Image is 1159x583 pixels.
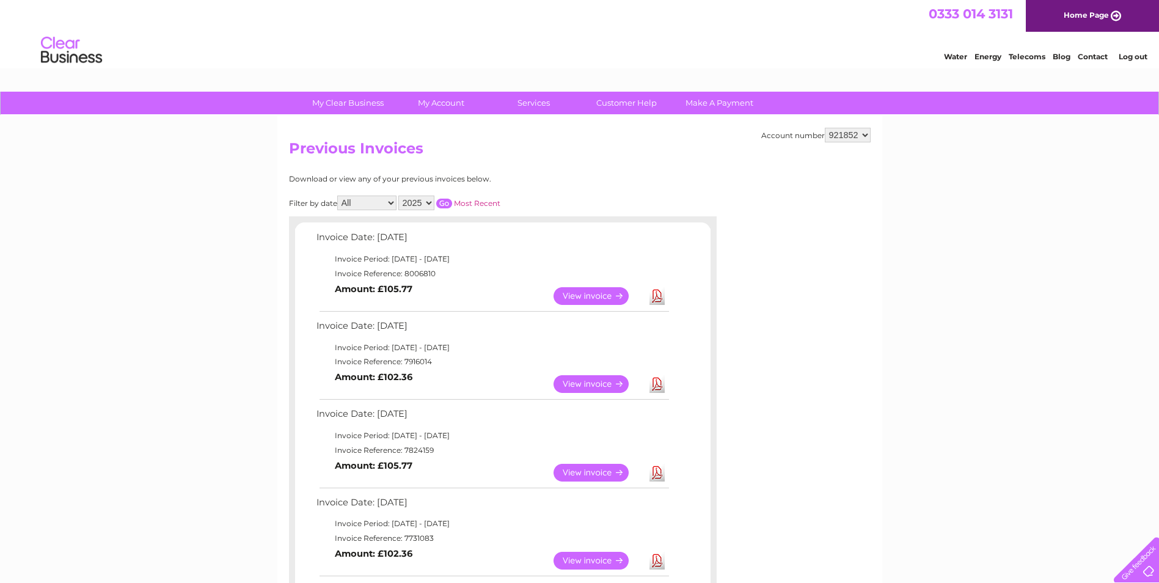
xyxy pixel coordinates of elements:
[390,92,491,114] a: My Account
[40,32,103,69] img: logo.png
[313,443,671,458] td: Invoice Reference: 7824159
[313,229,671,252] td: Invoice Date: [DATE]
[313,354,671,369] td: Invoice Reference: 7916014
[313,494,671,517] td: Invoice Date: [DATE]
[313,516,671,531] td: Invoice Period: [DATE] - [DATE]
[974,52,1001,61] a: Energy
[313,428,671,443] td: Invoice Period: [DATE] - [DATE]
[289,175,610,183] div: Download or view any of your previous invoices below.
[944,52,967,61] a: Water
[289,196,610,210] div: Filter by date
[1053,52,1070,61] a: Blog
[313,266,671,281] td: Invoice Reference: 8006810
[313,340,671,355] td: Invoice Period: [DATE] - [DATE]
[649,375,665,393] a: Download
[1078,52,1108,61] a: Contact
[335,372,412,383] b: Amount: £102.36
[1119,52,1147,61] a: Log out
[291,7,869,59] div: Clear Business is a trading name of Verastar Limited (registered in [GEOGRAPHIC_DATA] No. 3667643...
[289,140,871,163] h2: Previous Invoices
[649,464,665,482] a: Download
[1009,52,1045,61] a: Telecoms
[576,92,677,114] a: Customer Help
[335,548,412,559] b: Amount: £102.36
[669,92,770,114] a: Make A Payment
[761,128,871,142] div: Account number
[335,460,412,471] b: Amount: £105.77
[313,531,671,546] td: Invoice Reference: 7731083
[454,199,500,208] a: Most Recent
[929,6,1013,21] a: 0333 014 3131
[313,318,671,340] td: Invoice Date: [DATE]
[335,284,412,295] b: Amount: £105.77
[649,552,665,570] a: Download
[554,287,643,305] a: View
[298,92,398,114] a: My Clear Business
[483,92,584,114] a: Services
[313,406,671,428] td: Invoice Date: [DATE]
[554,552,643,570] a: View
[554,375,643,393] a: View
[554,464,643,482] a: View
[313,252,671,266] td: Invoice Period: [DATE] - [DATE]
[649,287,665,305] a: Download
